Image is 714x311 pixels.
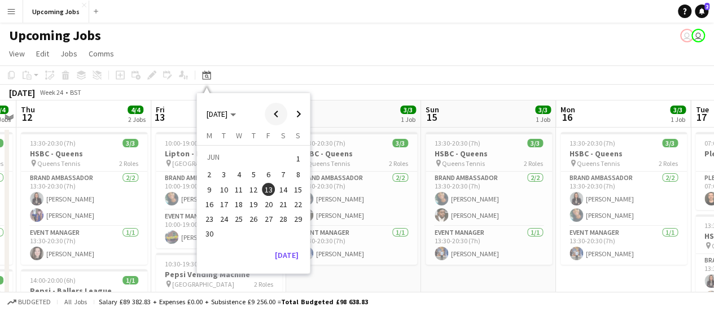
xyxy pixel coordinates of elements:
span: 13:30-20:30 (7h) [435,139,480,147]
span: 8 [291,168,305,182]
button: 21-06-2025 [276,197,291,212]
span: 10:00-19:00 (9h) [165,139,211,147]
span: 30 [203,227,216,241]
span: 17 [217,198,231,211]
span: 29 [291,212,305,226]
button: 23-06-2025 [202,212,216,226]
span: 2 Roles [254,280,273,288]
h3: HSBC - Queens [560,148,687,159]
span: 3/3 [527,139,543,147]
span: 3/3 [670,106,686,114]
div: 10:00-19:00 (9h)2/2Lipton - Kombucha [GEOGRAPHIC_DATA]2 RolesBrand Ambassador1/110:00-19:00 (9h)[... [156,132,282,248]
app-card-role: Brand Ambassador2/213:30-20:30 (7h)[PERSON_NAME][PERSON_NAME] [560,172,687,226]
span: 3 [217,168,231,182]
span: 1/1 [122,276,138,284]
h3: HSBC - Queens [21,148,147,159]
span: 4 [232,168,246,182]
span: 3/3 [535,106,551,114]
span: 15 [291,183,305,196]
button: 14-06-2025 [276,182,291,197]
div: 1 Job [671,115,685,124]
span: Thu [21,104,35,115]
span: 15 [424,111,439,124]
span: Jobs [60,49,77,59]
span: All jobs [62,297,89,306]
span: [DATE] [207,109,227,119]
a: Edit [32,46,54,61]
button: 01-06-2025 [291,150,305,167]
span: 2 Roles [659,159,678,168]
span: S [281,130,286,141]
span: 17 [694,111,708,124]
span: 24 [217,212,231,226]
div: 13:30-20:30 (7h)3/3HSBC - Queens Queens Tennis2 RolesBrand Ambassador2/213:30-20:30 (7h)[PERSON_N... [560,132,687,265]
span: 27 [262,212,275,226]
app-card-role: Event Manager1/113:30-20:30 (7h)[PERSON_NAME] [291,226,417,265]
button: 26-06-2025 [246,212,261,226]
span: Mon [560,104,575,115]
span: 9 [203,183,216,196]
app-card-role: Brand Ambassador2/213:30-20:30 (7h)[PERSON_NAME][PERSON_NAME] [291,172,417,226]
div: 2 Jobs [128,115,146,124]
span: 11 [232,183,246,196]
span: 16 [559,111,575,124]
span: 26 [247,212,260,226]
button: 04-06-2025 [231,167,246,182]
button: 20-06-2025 [261,197,275,212]
span: 13:30-20:30 (7h) [570,139,615,147]
button: 09-06-2025 [202,182,216,197]
button: 08-06-2025 [291,167,305,182]
span: 10 [217,183,231,196]
span: 12 [19,111,35,124]
span: Fri [156,104,165,115]
span: 3/3 [662,139,678,147]
app-card-role: Event Manager1/113:30-20:30 (7h)[PERSON_NAME] [426,226,552,265]
span: 1 [291,151,305,167]
button: 12-06-2025 [246,182,261,197]
button: 16-06-2025 [202,197,216,212]
button: Previous month [265,103,287,125]
button: Budgeted [6,296,52,308]
span: Tue [695,104,708,115]
button: 25-06-2025 [231,212,246,226]
button: [DATE] [270,246,303,264]
span: 14 [277,183,290,196]
span: 19 [247,198,260,211]
button: 18-06-2025 [231,197,246,212]
span: Total Budgeted £98 638.83 [281,297,368,306]
app-card-role: Event Manager1/113:30-20:30 (7h)[PERSON_NAME] [560,226,687,265]
span: 21 [277,198,290,211]
span: T [222,130,226,141]
span: Queens Tennis [307,159,350,168]
span: 3/3 [122,139,138,147]
app-card-role: Event Manager1/113:30-20:30 (7h)[PERSON_NAME] [21,226,147,265]
button: Choose month and year [202,104,240,124]
span: 2 Roles [119,159,138,168]
span: View [9,49,25,59]
span: 13 [262,183,275,196]
span: 2 [203,168,216,182]
span: W [236,130,242,141]
app-user-avatar: Amy Williamson [680,29,694,42]
span: 22 [291,198,305,211]
a: View [5,46,29,61]
span: 3/3 [392,139,408,147]
button: 06-06-2025 [261,167,275,182]
h1: Upcoming Jobs [9,27,101,44]
app-user-avatar: Amy Williamson [691,29,705,42]
span: S [296,130,300,141]
div: BST [70,88,81,97]
h3: HSBC - Queens [291,148,417,159]
app-card-role: Brand Ambassador2/213:30-20:30 (7h)[PERSON_NAME][PERSON_NAME] [21,172,147,226]
span: 20 [262,198,275,211]
app-card-role: Brand Ambassador1/110:00-19:00 (9h)[PERSON_NAME] [156,172,282,210]
button: 19-06-2025 [246,197,261,212]
app-job-card: 13:30-20:30 (7h)3/3HSBC - Queens Queens Tennis2 RolesBrand Ambassador2/213:30-20:30 (7h)[PERSON_N... [291,132,417,265]
button: 22-06-2025 [291,197,305,212]
a: Comms [84,46,119,61]
div: 1 Job [536,115,550,124]
span: 18 [232,198,246,211]
span: 3/3 [400,106,416,114]
div: 13:30-20:30 (7h)3/3HSBC - Queens Queens Tennis2 RolesBrand Ambassador2/213:30-20:30 (7h)[PERSON_N... [426,132,552,265]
